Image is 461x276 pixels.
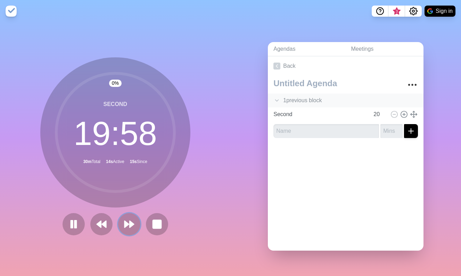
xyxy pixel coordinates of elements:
input: Mins [380,124,403,138]
img: google logo [427,8,433,14]
img: timeblocks logo [6,6,17,17]
a: Back [268,56,423,76]
div: 1 previous block [268,94,423,107]
a: Meetings [345,42,423,56]
a: Agendas [268,42,345,56]
button: Settings [405,6,422,17]
button: More [405,78,419,92]
input: Mins [371,107,387,121]
input: Name [271,107,369,121]
button: What’s new [388,6,405,17]
span: 3 [394,9,400,14]
button: Sign in [425,6,455,17]
button: Help [372,6,388,17]
input: Name [273,124,379,138]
